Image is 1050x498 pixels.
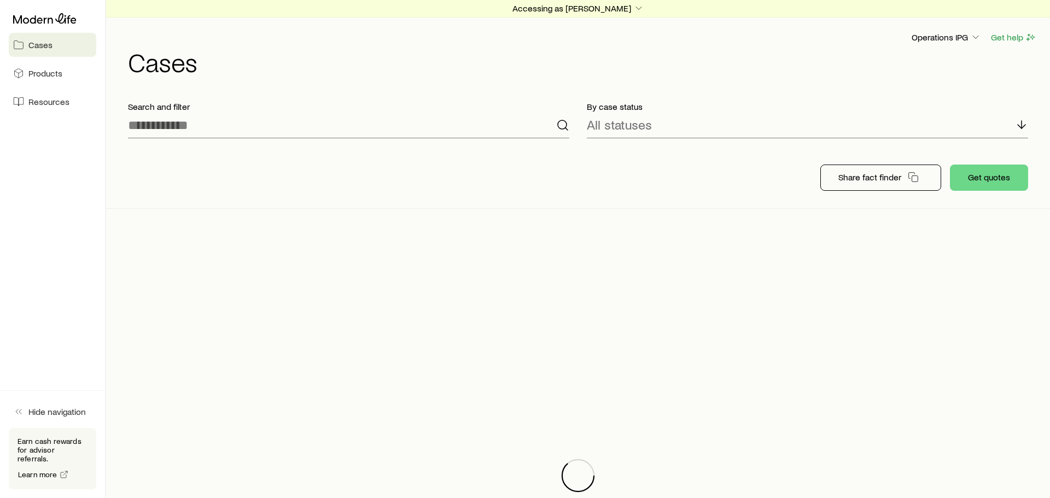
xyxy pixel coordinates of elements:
[950,165,1028,191] button: Get quotes
[820,165,941,191] button: Share fact finder
[9,428,96,489] div: Earn cash rewards for advisor referrals.Learn more
[9,400,96,424] button: Hide navigation
[18,471,57,478] span: Learn more
[128,49,1037,75] h1: Cases
[17,437,87,463] p: Earn cash rewards for advisor referrals.
[28,68,62,79] span: Products
[990,31,1037,44] button: Get help
[838,172,901,183] p: Share fact finder
[587,101,1028,112] p: By case status
[28,406,86,417] span: Hide navigation
[128,101,569,112] p: Search and filter
[587,117,652,132] p: All statuses
[912,32,981,43] p: Operations IPG
[9,33,96,57] a: Cases
[28,96,69,107] span: Resources
[28,39,52,50] span: Cases
[512,3,644,14] p: Accessing as [PERSON_NAME]
[9,90,96,114] a: Resources
[911,31,982,44] button: Operations IPG
[9,61,96,85] a: Products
